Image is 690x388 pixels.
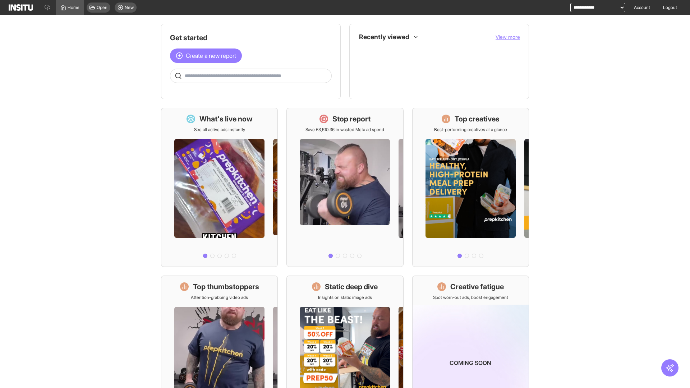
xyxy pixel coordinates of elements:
[191,295,248,300] p: Attention-grabbing video ads
[325,282,378,292] h1: Static deep dive
[412,108,529,267] a: Top creativesBest-performing creatives at a glance
[199,114,253,124] h1: What's live now
[186,51,236,60] span: Create a new report
[286,108,403,267] a: Stop reportSave £3,510.36 in wasted Meta ad spend
[125,5,134,10] span: New
[318,295,372,300] p: Insights on static image ads
[194,127,245,133] p: See all active ads instantly
[161,108,278,267] a: What's live nowSee all active ads instantly
[305,127,384,133] p: Save £3,510.36 in wasted Meta ad spend
[496,34,520,40] span: View more
[68,5,79,10] span: Home
[170,33,332,43] h1: Get started
[193,282,259,292] h1: Top thumbstoppers
[9,4,33,11] img: Logo
[434,127,507,133] p: Best-performing creatives at a glance
[97,5,107,10] span: Open
[332,114,371,124] h1: Stop report
[496,33,520,41] button: View more
[455,114,500,124] h1: Top creatives
[170,48,242,63] button: Create a new report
